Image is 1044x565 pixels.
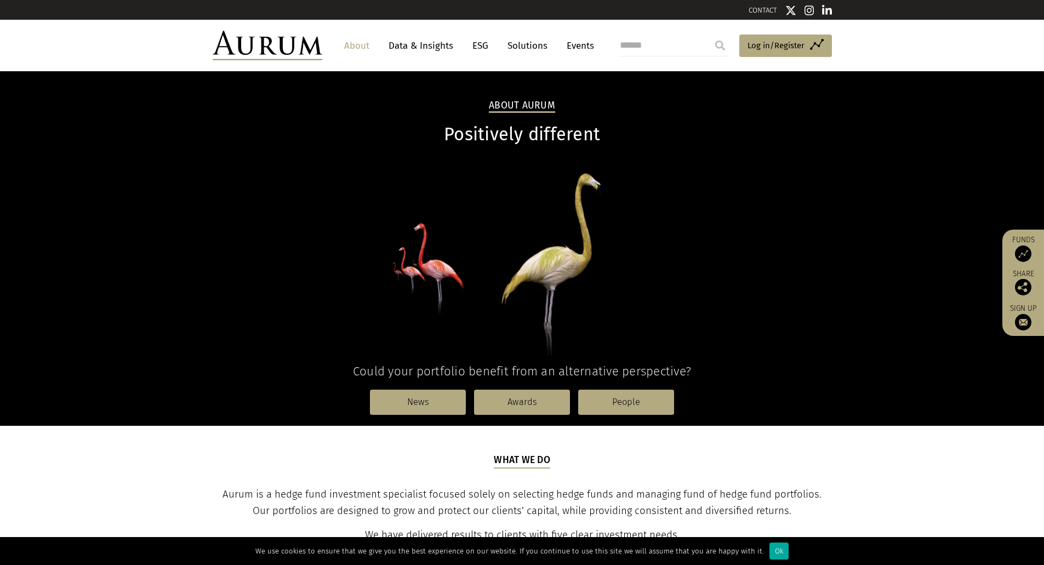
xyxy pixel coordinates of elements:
[365,529,680,541] span: We have delivered results to clients with five clear investment needs.
[1008,304,1039,330] a: Sign up
[339,36,375,56] a: About
[494,453,550,469] h5: What we do
[1015,314,1031,330] img: Sign up to our newsletter
[213,124,832,145] h1: Positively different
[1008,270,1039,295] div: Share
[749,6,777,14] a: CONTACT
[502,36,553,56] a: Solutions
[223,488,821,517] span: Aurum is a hedge fund investment specialist focused solely on selecting hedge funds and managing ...
[1015,279,1031,295] img: Share this post
[769,543,789,560] div: Ok
[748,39,805,52] span: Log in/Register
[805,5,814,16] img: Instagram icon
[1015,246,1031,262] img: Access Funds
[383,36,459,56] a: Data & Insights
[1008,235,1039,262] a: Funds
[489,100,555,113] h2: About Aurum
[785,5,796,16] img: Twitter icon
[739,35,832,58] a: Log in/Register
[370,390,466,415] a: News
[474,390,570,415] a: Awards
[561,36,594,56] a: Events
[822,5,832,16] img: Linkedin icon
[213,31,322,60] img: Aurum
[709,35,731,56] input: Submit
[213,364,832,379] h4: Could your portfolio benefit from an alternative perspective?
[578,390,674,415] a: People
[467,36,494,56] a: ESG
